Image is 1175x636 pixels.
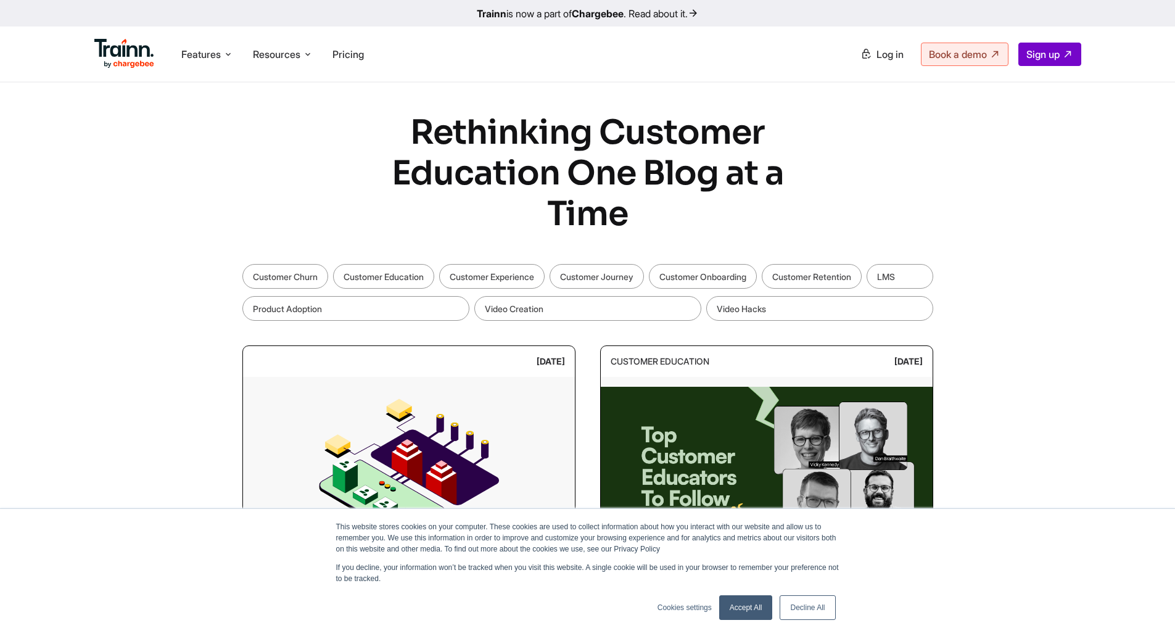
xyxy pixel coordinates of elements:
[332,48,364,60] a: Pricing
[780,595,835,620] a: Decline All
[572,7,624,20] b: Chargebee
[537,351,565,372] div: [DATE]
[706,296,933,321] a: Video Hacks
[336,521,839,555] p: This website stores cookies on your computer. These cookies are used to collect information about...
[253,47,300,61] span: Resources
[94,39,155,68] img: Trainn Logo
[601,377,933,562] img: 16 Must Follow Customer Educators in 2025
[243,377,575,562] img: Managing Customer Expectations with Artificial Intelligence in a 24/7 World
[439,264,545,289] a: Customer Experience
[336,562,839,584] p: If you decline, your information won’t be tracked when you visit this website. A single cookie wi...
[1026,48,1060,60] span: Sign up
[357,112,819,234] h1: Rethinking Customer Education One Blog at a Time
[611,351,709,372] div: Customer Education
[333,264,434,289] a: Customer Education
[921,43,1008,66] a: Book a demo
[876,48,904,60] span: Log in
[894,351,923,372] div: [DATE]
[649,264,757,289] a: Customer Onboarding
[477,7,506,20] b: Trainn
[181,47,221,61] span: Features
[1018,43,1081,66] a: Sign up
[242,264,328,289] a: Customer Churn
[474,296,701,321] a: Video Creation
[658,602,712,613] a: Cookies settings
[853,43,911,65] a: Log in
[929,48,987,60] span: Book a demo
[550,264,644,289] a: Customer Journey
[867,264,933,289] a: LMS
[242,296,469,321] a: Product Adoption
[762,264,862,289] a: Customer Retention
[719,595,773,620] a: Accept All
